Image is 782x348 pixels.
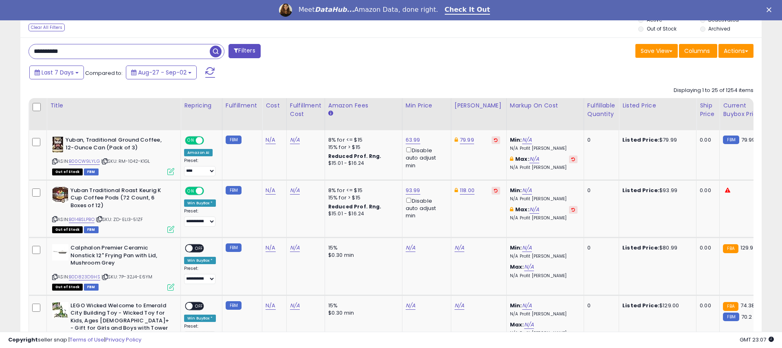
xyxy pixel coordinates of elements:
a: N/A [524,263,534,271]
small: FBM [723,136,739,144]
b: Listed Price: [622,136,659,144]
div: Win BuyBox * [184,315,216,322]
b: Min: [510,302,522,309]
div: Clear All Filters [29,24,65,31]
div: ASIN: [52,244,174,289]
b: Min: [510,244,522,252]
div: 8% for <= $15 [328,187,396,194]
p: N/A Profit [PERSON_NAME] [510,196,578,202]
div: $79.99 [622,136,690,144]
div: Amazon AI [184,149,213,156]
span: Last 7 Days [42,68,74,77]
div: Disable auto adjust min [406,196,445,220]
a: N/A [266,302,275,310]
b: Listed Price: [622,244,659,252]
a: N/A [290,302,300,310]
a: Check It Out [445,6,490,15]
b: Max: [510,321,524,328]
div: $80.99 [622,244,690,252]
span: | SKU: ZD-ELI3-51ZF [96,216,143,223]
span: 70.2 [741,313,752,321]
div: 0.00 [700,244,713,252]
span: 2025-09-10 23:07 GMT [740,336,774,344]
span: OFF [193,302,206,309]
a: N/A [522,244,532,252]
div: 0.00 [700,136,713,144]
a: Terms of Use [70,336,104,344]
span: | SKU: RM-1042-K1GL [101,158,150,164]
a: 118.00 [460,186,474,195]
b: Yuban Traditional Roast Keurig K Cup Coffee Pods (72 Count, 6 Boxes of 12) [70,187,169,212]
a: B014BSLPBO [69,216,94,223]
a: 79.99 [460,136,474,144]
a: N/A [529,206,539,214]
div: Disable auto adjust min [406,146,445,169]
span: OFF [193,245,206,252]
span: All listings that are currently out of stock and unavailable for purchase on Amazon [52,169,83,175]
b: Reduced Prof. Rng. [328,203,382,210]
img: 51VrHBTGbuL._SL40_.jpg [52,136,64,153]
span: OFF [203,137,216,144]
span: ON [186,137,196,144]
span: Aug-27 - Sep-02 [138,68,187,77]
div: 15% for > $15 [328,144,396,151]
img: 51Vcn6T1EgL._SL40_.jpg [52,302,68,318]
div: 0 [587,244,613,252]
span: Compared to: [85,69,123,77]
b: Max: [515,206,529,213]
div: $93.99 [622,187,690,194]
button: Last 7 Days [29,66,84,79]
div: 0.00 [700,187,713,194]
i: DataHub... [315,6,354,13]
small: FBM [226,136,242,144]
div: Fulfillment [226,101,259,110]
a: N/A [524,321,534,329]
label: Archived [708,25,730,32]
p: N/A Profit [PERSON_NAME] [510,273,578,279]
span: All listings that are currently out of stock and unavailable for purchase on Amazon [52,226,83,233]
small: FBA [723,244,738,253]
div: Preset: [184,208,216,227]
span: FBM [84,284,99,291]
span: FBM [84,169,99,175]
div: 0 [587,187,613,194]
a: N/A [529,155,539,163]
button: Aug-27 - Sep-02 [126,66,197,79]
a: N/A [522,302,532,310]
a: N/A [522,136,532,144]
a: N/A [266,244,275,252]
span: 79.99 [741,136,756,144]
a: N/A [290,244,300,252]
span: All listings that are currently out of stock and unavailable for purchase on Amazon [52,284,83,291]
div: Repricing [184,101,219,110]
div: $15.01 - $16.24 [328,160,396,167]
div: Displaying 1 to 25 of 1254 items [674,87,753,94]
a: N/A [522,186,532,195]
img: 51yK0kDc7PL._SL40_.jpg [52,187,68,203]
span: 129.95 [740,244,757,252]
a: N/A [455,302,464,310]
b: Reduced Prof. Rng. [328,153,382,160]
div: Fulfillment Cost [290,101,321,118]
div: seller snap | | [8,336,141,344]
div: Title [50,101,177,110]
th: The percentage added to the cost of goods (COGS) that forms the calculator for Min & Max prices. [506,98,584,130]
span: 74.38 [740,302,755,309]
span: ON [186,187,196,194]
b: Listed Price: [622,302,659,309]
div: 0 [587,302,613,309]
b: Listed Price: [622,186,659,194]
small: FBM [226,186,242,195]
div: $129.00 [622,302,690,309]
a: N/A [406,244,415,252]
button: Filters [228,44,260,58]
button: Actions [718,44,753,58]
div: Preset: [184,324,216,342]
a: N/A [290,136,300,144]
a: N/A [290,186,300,195]
div: Meet Amazon Data, done right. [299,6,438,14]
button: Save View [635,44,678,58]
div: Ship Price [700,101,716,118]
div: Cost [266,101,283,110]
div: $0.30 min [328,252,396,259]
